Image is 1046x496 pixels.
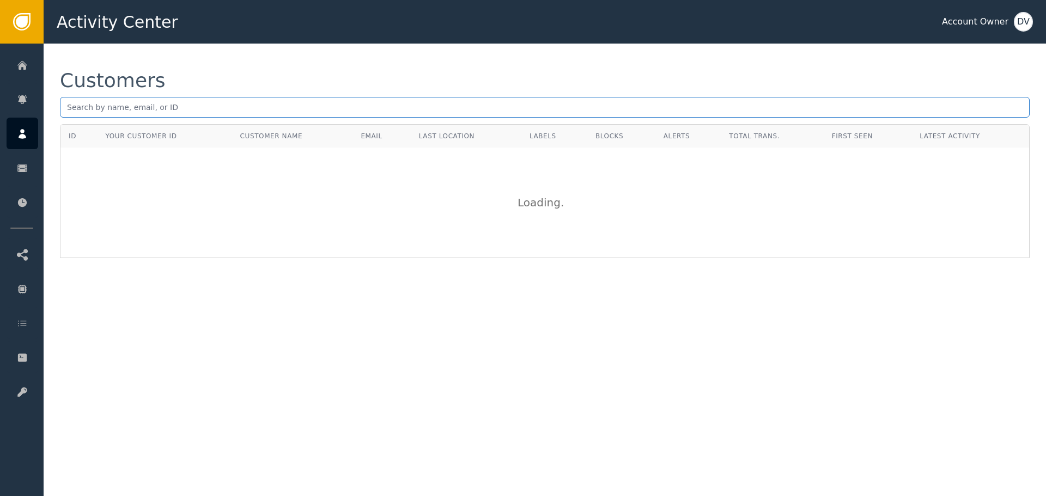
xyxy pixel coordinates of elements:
[942,15,1008,28] div: Account Owner
[920,131,1021,141] div: Latest Activity
[105,131,177,141] div: Your Customer ID
[69,131,76,141] div: ID
[1014,12,1033,32] button: DV
[729,131,816,141] div: Total Trans.
[361,131,402,141] div: Email
[419,131,513,141] div: Last Location
[595,131,647,141] div: Blocks
[518,194,572,211] div: Loading .
[240,131,345,141] div: Customer Name
[530,131,579,141] div: Labels
[832,131,904,141] div: First Seen
[60,71,166,90] div: Customers
[60,97,1030,118] input: Search by name, email, or ID
[664,131,713,141] div: Alerts
[57,10,178,34] span: Activity Center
